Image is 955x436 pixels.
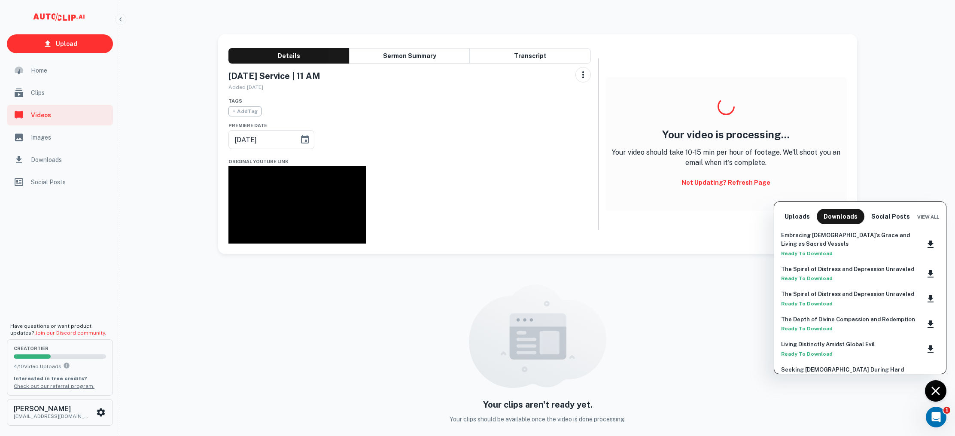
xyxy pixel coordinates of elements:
a: The Spiral of Distress and Depression Unraveled [781,265,914,274]
strong: Ready to Download [781,250,833,256]
strong: Ready to Download [781,351,833,357]
a: View All [917,212,939,220]
strong: Ready to Download [781,326,833,332]
button: Downloads [817,209,864,224]
button: Social Posts [868,209,913,224]
strong: Ready to Download [781,275,833,281]
button: Download clip [922,237,939,252]
span: 1 [943,407,950,414]
a: The Depth of Divine Compassion and Redemption [781,315,915,324]
button: Download clip [922,371,939,387]
a: The Spiral of Distress and Depression Unraveled [781,290,914,299]
button: Uploads [781,209,813,224]
button: Download clip [922,341,939,357]
iframe: Intercom live chat [926,407,946,427]
span: View All [917,214,939,220]
a: Living Distinctly Amidst Global Evil [781,340,875,349]
strong: Ready to Download [781,301,833,307]
a: Seeking [DEMOGRAPHIC_DATA] During Hard Times for Strength and Hope [781,366,915,383]
a: Embracing [DEMOGRAPHIC_DATA]'s Grace and Living as Sacred Vessels [781,231,915,249]
button: Download clip [922,317,939,332]
button: Download clip [922,266,939,282]
button: Download clip [922,291,939,307]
